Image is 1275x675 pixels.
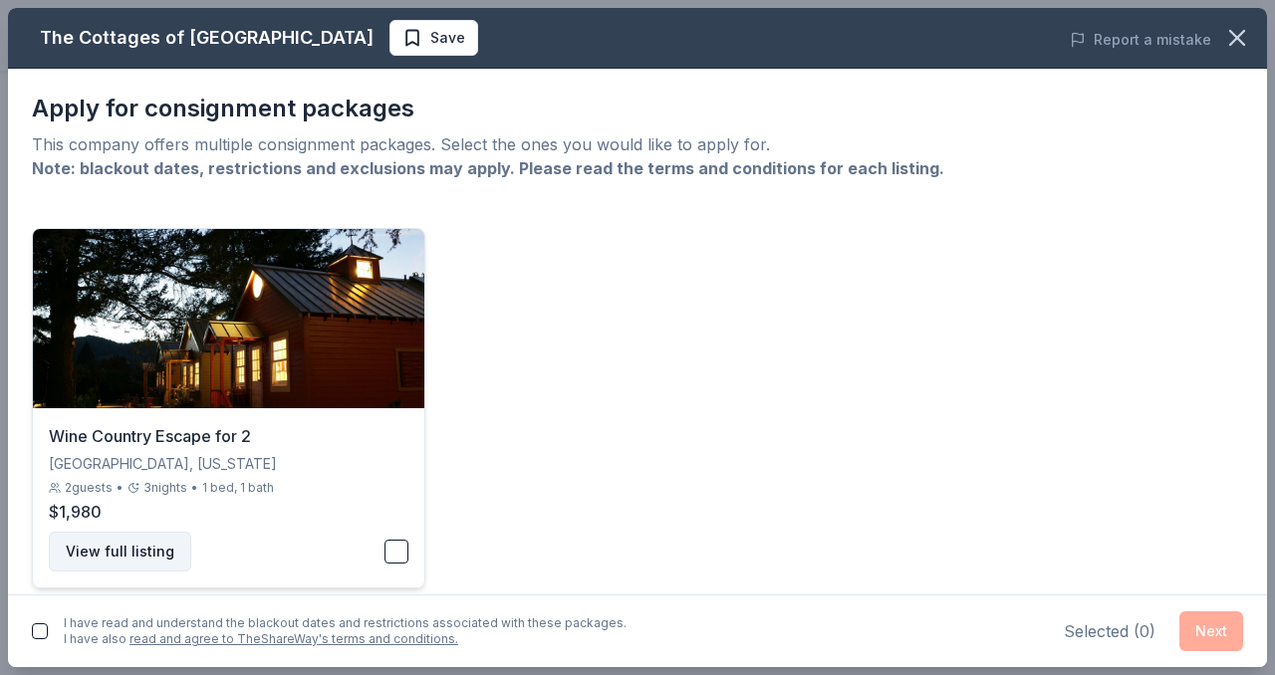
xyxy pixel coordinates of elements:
button: View full listing [49,532,191,571]
div: The Cottages of [GEOGRAPHIC_DATA] [40,22,374,54]
div: I have read and understand the blackout dates and restrictions associated with these packages. I ... [64,615,627,647]
a: read and agree to TheShareWay's terms and conditions. [129,631,458,646]
span: Save [430,26,465,50]
button: Save [389,20,478,56]
div: Selected ( 0 ) [1064,619,1155,643]
div: • [191,480,198,496]
span: 3 nights [143,480,187,496]
img: Wine Country Escape for 2 [33,229,424,408]
div: $1,980 [49,500,408,524]
button: Report a mistake [1070,28,1211,52]
span: 2 guests [65,480,113,496]
div: Apply for consignment packages [32,93,1243,124]
div: Wine Country Escape for 2 [49,424,408,448]
div: This company offers multiple consignment packages. Select the ones you would like to apply for. [32,132,1243,156]
div: • [117,480,124,496]
div: [GEOGRAPHIC_DATA], [US_STATE] [49,452,408,476]
div: 1 bed, 1 bath [202,480,274,496]
div: Note: blackout dates, restrictions and exclusions may apply. Please read the terms and conditions... [32,156,1243,180]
